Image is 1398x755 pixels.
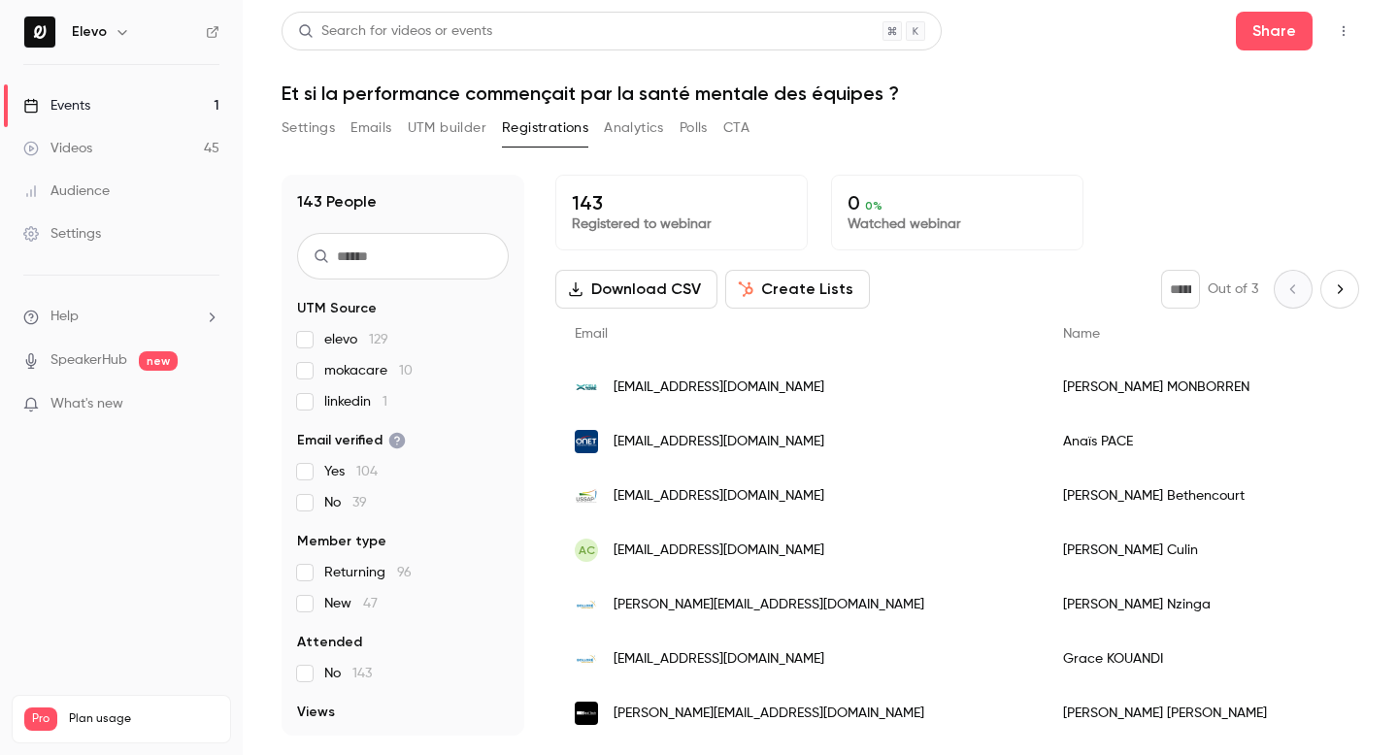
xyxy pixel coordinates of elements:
button: Analytics [604,113,664,144]
img: depiltech.com [575,702,598,725]
button: Registrations [502,113,588,144]
h1: Et si la performance commençait par la santé mentale des équipes ? [282,82,1359,105]
button: UTM builder [408,113,486,144]
img: Elevo [24,16,55,48]
span: What's new [50,394,123,414]
span: Plan usage [69,711,218,727]
span: Attended [297,633,362,652]
span: 47 [363,597,378,610]
span: 10 [399,364,413,377]
p: 143 [572,191,791,214]
span: Views [297,703,335,722]
span: [EMAIL_ADDRESS][DOMAIN_NAME] [614,377,824,398]
span: [EMAIL_ADDRESS][DOMAIN_NAME] [614,541,824,561]
p: No results [297,734,509,753]
p: Registered to webinar [572,214,791,234]
span: [PERSON_NAME][EMAIL_ADDRESS][DOMAIN_NAME] [614,595,924,615]
p: 0 [848,191,1067,214]
span: new [139,351,178,371]
span: 104 [356,465,378,478]
img: ussap.fr [575,484,598,508]
span: mokacare [324,361,413,380]
h1: 143 People [297,190,377,213]
span: 0 % [865,199,882,213]
span: Member type [297,532,386,551]
span: 1 [383,395,387,409]
a: SpeakerHub [50,350,127,371]
span: No [324,664,372,683]
div: Settings [23,224,101,244]
span: 96 [397,566,412,579]
span: [EMAIL_ADDRESS][DOMAIN_NAME] [614,486,824,507]
button: CTA [723,113,749,144]
span: No [324,493,367,512]
img: cieletterre.net [575,376,598,399]
img: onet.fr [575,430,598,453]
img: aglgroup.com [575,593,598,616]
h6: Elevo [72,22,107,42]
li: help-dropdown-opener [23,307,219,327]
img: aglgroup.com [575,647,598,671]
span: Email verified [297,431,406,450]
span: Name [1063,327,1100,341]
span: [EMAIL_ADDRESS][DOMAIN_NAME] [614,649,824,670]
span: 129 [369,333,388,346]
span: UTM Source [297,299,377,318]
p: Watched webinar [848,214,1067,234]
span: elevo [324,330,388,349]
div: Videos [23,139,92,158]
span: Email [575,327,608,341]
span: New [324,594,378,613]
span: Yes [324,462,378,481]
button: Share [1236,12,1313,50]
span: AC [579,542,595,559]
div: Search for videos or events [298,21,492,42]
span: 143 [352,667,372,680]
span: Returning [324,563,412,582]
button: Polls [680,113,708,144]
button: Download CSV [555,270,717,309]
div: Events [23,96,90,115]
button: Next page [1320,270,1359,309]
span: Pro [24,707,57,731]
span: 39 [352,496,367,509]
div: Audience [23,181,110,201]
iframe: Noticeable Trigger [196,396,219,413]
span: Help [50,307,79,327]
button: Emails [350,113,391,144]
p: Out of 3 [1208,279,1258,299]
span: [EMAIL_ADDRESS][DOMAIN_NAME] [614,432,824,452]
span: [PERSON_NAME][EMAIL_ADDRESS][DOMAIN_NAME] [614,704,924,724]
button: Settings [282,113,335,144]
button: Create Lists [725,270,870,309]
span: linkedin [324,392,387,411]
